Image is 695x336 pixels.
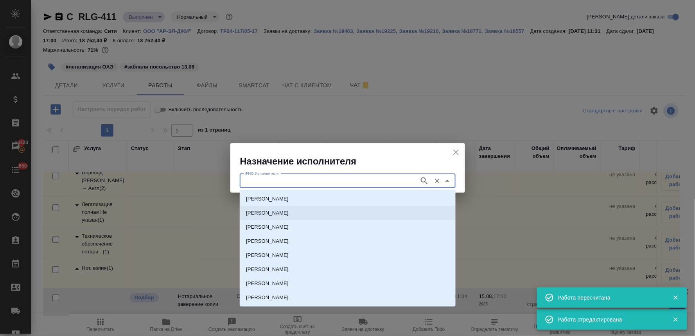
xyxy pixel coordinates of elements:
[668,316,684,323] button: Закрыть
[246,223,289,231] p: [PERSON_NAME]
[558,294,661,302] div: Работа пересчитана
[558,316,661,323] div: Работа отредактирована
[418,175,430,187] button: Поиск
[450,146,462,158] button: close
[246,209,289,217] p: [PERSON_NAME]
[246,237,289,245] p: [PERSON_NAME]
[246,280,289,287] p: [PERSON_NAME]
[240,155,465,168] h2: Назначение исполнителя
[432,175,443,186] button: Очистить
[246,195,289,203] p: [PERSON_NAME]
[246,251,289,259] p: [PERSON_NAME]
[668,294,684,301] button: Закрыть
[442,175,453,186] button: Close
[246,294,289,302] p: [PERSON_NAME]
[246,266,289,273] p: [PERSON_NAME]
